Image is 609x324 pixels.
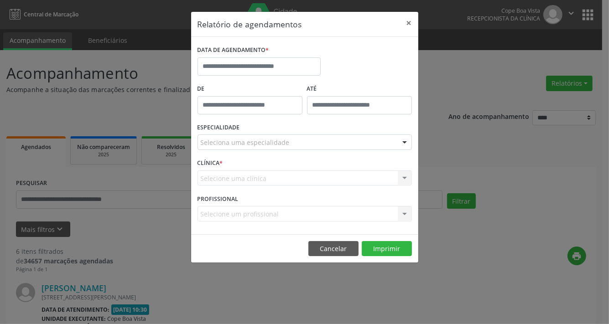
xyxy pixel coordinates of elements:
label: De [198,82,302,96]
label: ATÉ [307,82,412,96]
h5: Relatório de agendamentos [198,18,302,30]
span: Seleciona uma especialidade [201,138,290,147]
button: Cancelar [308,241,359,257]
label: CLÍNICA [198,156,223,170]
button: Imprimir [362,241,412,257]
label: PROFISSIONAL [198,192,239,206]
label: DATA DE AGENDAMENTO [198,43,269,57]
button: Close [400,12,418,34]
label: ESPECIALIDADE [198,121,240,135]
